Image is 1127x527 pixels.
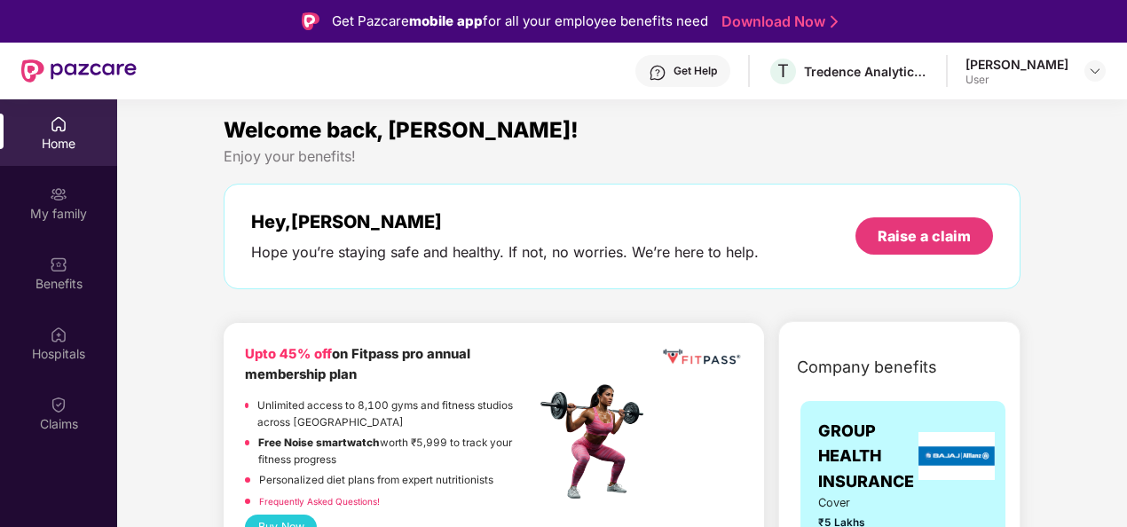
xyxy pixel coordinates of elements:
b: on Fitpass pro annual membership plan [245,346,470,382]
span: Company benefits [797,355,937,380]
div: Tredence Analytics Solutions Private Limited [804,63,928,80]
div: Hey, [PERSON_NAME] [251,211,759,232]
img: New Pazcare Logo [21,59,137,83]
span: T [777,60,789,82]
a: Frequently Asked Questions! [259,496,380,507]
p: Unlimited access to 8,100 gyms and fitness studios across [GEOGRAPHIC_DATA] [257,397,535,430]
img: fppp.png [660,344,744,370]
img: svg+xml;base64,PHN2ZyBpZD0iQmVuZWZpdHMiIHhtbG5zPSJodHRwOi8vd3d3LnczLm9yZy8yMDAwL3N2ZyIgd2lkdGg9Ij... [50,256,67,273]
img: svg+xml;base64,PHN2ZyBpZD0iSG9tZSIgeG1sbnM9Imh0dHA6Ly93d3cudzMub3JnLzIwMDAvc3ZnIiB3aWR0aD0iMjAiIG... [50,115,67,133]
div: Get Help [674,64,717,78]
img: svg+xml;base64,PHN2ZyBpZD0iRHJvcGRvd24tMzJ4MzIiIHhtbG5zPSJodHRwOi8vd3d3LnczLm9yZy8yMDAwL3N2ZyIgd2... [1088,64,1102,78]
img: svg+xml;base64,PHN2ZyBpZD0iSG9zcGl0YWxzIiB4bWxucz0iaHR0cDovL3d3dy53My5vcmcvMjAwMC9zdmciIHdpZHRoPS... [50,326,67,343]
div: Raise a claim [878,226,971,246]
a: Download Now [721,12,832,31]
div: [PERSON_NAME] [965,56,1068,73]
div: Get Pazcare for all your employee benefits need [332,11,708,32]
b: Upto 45% off [245,346,332,362]
img: Logo [302,12,319,30]
img: svg+xml;base64,PHN2ZyBpZD0iQ2xhaW0iIHhtbG5zPSJodHRwOi8vd3d3LnczLm9yZy8yMDAwL3N2ZyIgd2lkdGg9IjIwIi... [50,396,67,413]
span: Welcome back, [PERSON_NAME]! [224,117,579,143]
img: svg+xml;base64,PHN2ZyBpZD0iSGVscC0zMngzMiIgeG1sbnM9Imh0dHA6Ly93d3cudzMub3JnLzIwMDAvc3ZnIiB3aWR0aD... [649,64,666,82]
div: Enjoy your benefits! [224,147,1021,166]
strong: Free Noise smartwatch [258,437,380,449]
p: Personalized diet plans from expert nutritionists [259,472,493,489]
div: User [965,73,1068,87]
span: GROUP HEALTH INSURANCE [818,419,914,494]
img: svg+xml;base64,PHN2ZyB3aWR0aD0iMjAiIGhlaWdodD0iMjAiIHZpZXdCb3g9IjAgMCAyMCAyMCIgZmlsbD0ibm9uZSIgeG... [50,185,67,203]
span: Cover [818,494,881,512]
div: Hope you’re staying safe and healthy. If not, no worries. We’re here to help. [251,243,759,262]
img: insurerLogo [918,432,995,480]
img: Stroke [831,12,838,31]
img: fpp.png [535,380,659,504]
strong: mobile app [409,12,483,29]
p: worth ₹5,999 to track your fitness progress [258,435,535,468]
